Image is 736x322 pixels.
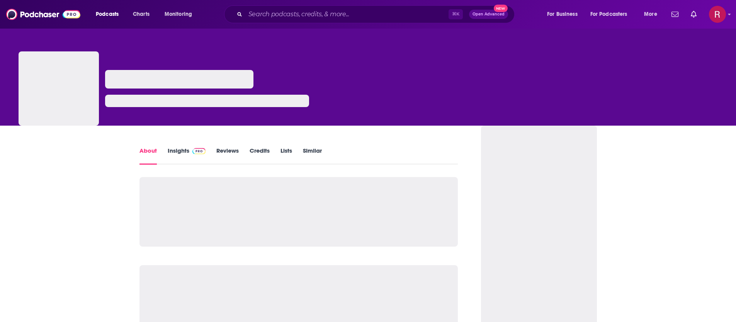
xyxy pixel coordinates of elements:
button: Open AdvancedNew [469,10,508,19]
span: New [494,5,508,12]
span: Charts [133,9,150,20]
span: Monitoring [165,9,192,20]
a: Show notifications dropdown [668,8,682,21]
button: open menu [639,8,667,20]
span: Podcasts [96,9,119,20]
a: Lists [280,147,292,165]
button: open menu [90,8,129,20]
span: ⌘ K [449,9,463,19]
a: About [139,147,157,165]
button: open menu [542,8,587,20]
button: open menu [585,8,639,20]
span: More [644,9,657,20]
a: Show notifications dropdown [688,8,700,21]
a: Similar [303,147,322,165]
img: User Profile [709,6,726,23]
img: Podchaser - Follow, Share and Rate Podcasts [6,7,80,22]
span: For Podcasters [590,9,627,20]
div: Search podcasts, credits, & more... [231,5,522,23]
span: Open Advanced [473,12,505,16]
a: Reviews [216,147,239,165]
span: Logged in as rebeccaagurto [709,6,726,23]
button: open menu [159,8,202,20]
a: Charts [128,8,154,20]
span: For Business [547,9,578,20]
a: InsightsPodchaser Pro [168,147,206,165]
img: Podchaser Pro [192,148,206,154]
a: Credits [250,147,270,165]
button: Show profile menu [709,6,726,23]
input: Search podcasts, credits, & more... [245,8,449,20]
